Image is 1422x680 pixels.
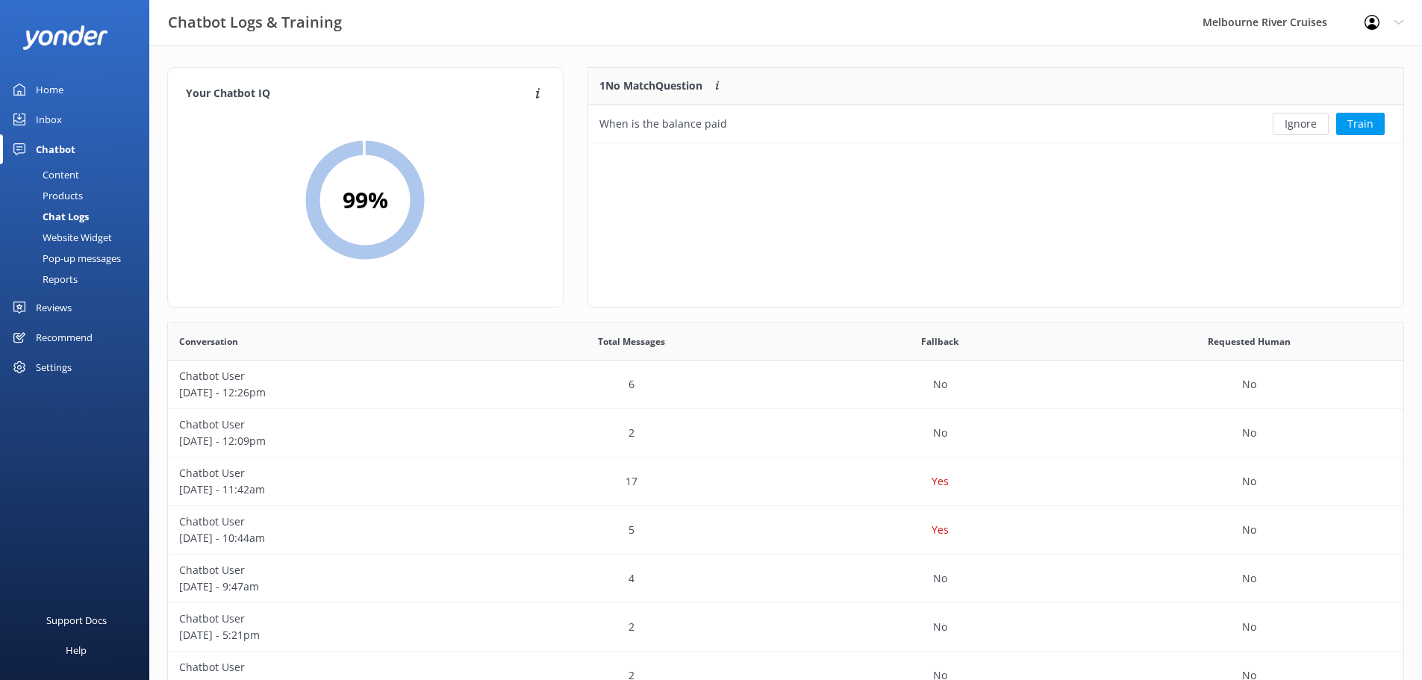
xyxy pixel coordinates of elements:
[179,465,466,481] p: Chatbot User
[168,458,1403,506] div: row
[168,506,1403,555] div: row
[1336,113,1385,135] button: Train
[343,182,388,218] h2: 99 %
[598,334,665,349] span: Total Messages
[1242,619,1256,635] p: No
[9,206,149,227] a: Chat Logs
[179,627,466,643] p: [DATE] - 5:21pm
[168,603,1403,652] div: row
[629,619,634,635] p: 2
[36,105,62,134] div: Inbox
[9,269,149,290] a: Reports
[179,433,466,449] p: [DATE] - 12:09pm
[179,659,466,676] p: Chatbot User
[36,75,63,105] div: Home
[933,619,947,635] p: No
[9,206,89,227] div: Chat Logs
[168,10,342,34] h3: Chatbot Logs & Training
[626,473,637,490] p: 17
[179,530,466,546] p: [DATE] - 10:44am
[1242,376,1256,393] p: No
[179,514,466,530] p: Chatbot User
[186,86,531,102] h4: Your Chatbot IQ
[1242,425,1256,441] p: No
[36,134,75,164] div: Chatbot
[629,522,634,538] p: 5
[921,334,958,349] span: Fallback
[179,578,466,595] p: [DATE] - 9:47am
[599,116,727,132] div: When is the balance paid
[22,25,108,50] img: yonder-white-logo.png
[179,384,466,401] p: [DATE] - 12:26pm
[933,425,947,441] p: No
[36,293,72,322] div: Reviews
[9,164,79,185] div: Content
[1242,570,1256,587] p: No
[9,185,83,206] div: Products
[1242,522,1256,538] p: No
[1273,113,1329,135] button: Ignore
[168,555,1403,603] div: row
[168,361,1403,409] div: row
[66,635,87,665] div: Help
[179,334,238,349] span: Conversation
[9,164,149,185] a: Content
[1242,473,1256,490] p: No
[588,105,1403,143] div: grid
[46,605,107,635] div: Support Docs
[179,417,466,433] p: Chatbot User
[933,376,947,393] p: No
[629,376,634,393] p: 6
[599,78,702,94] p: 1 No Match Question
[36,352,72,382] div: Settings
[932,522,949,538] p: Yes
[36,322,93,352] div: Recommend
[588,105,1403,143] div: row
[932,473,949,490] p: Yes
[629,570,634,587] p: 4
[9,269,78,290] div: Reports
[9,227,112,248] div: Website Widget
[179,481,466,498] p: [DATE] - 11:42am
[1208,334,1291,349] span: Requested Human
[9,248,121,269] div: Pop-up messages
[179,368,466,384] p: Chatbot User
[629,425,634,441] p: 2
[179,611,466,627] p: Chatbot User
[179,562,466,578] p: Chatbot User
[9,185,149,206] a: Products
[9,248,149,269] a: Pop-up messages
[9,227,149,248] a: Website Widget
[168,409,1403,458] div: row
[933,570,947,587] p: No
